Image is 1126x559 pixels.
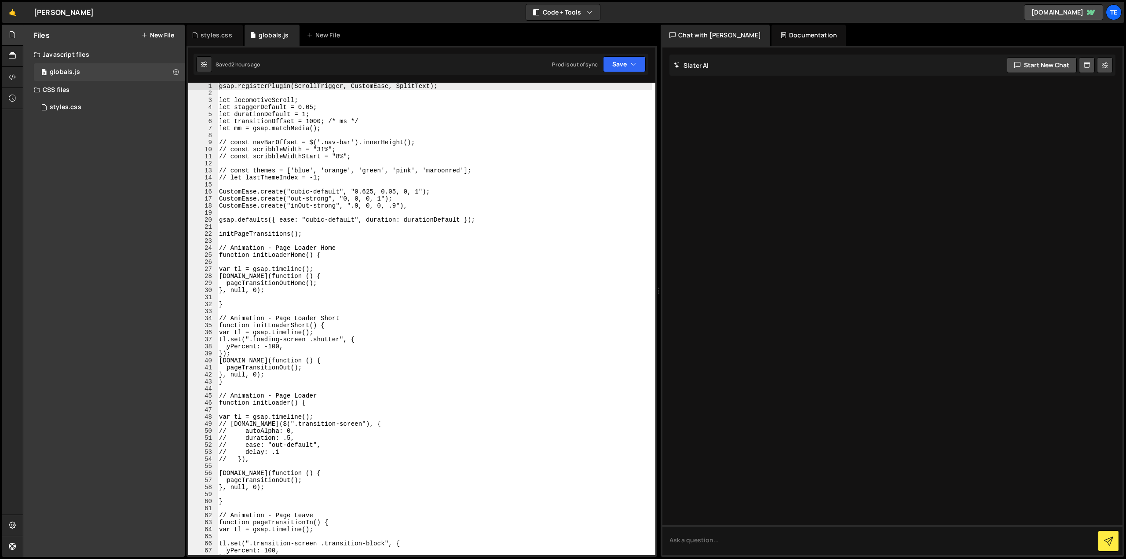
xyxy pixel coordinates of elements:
[188,470,218,477] div: 56
[188,484,218,491] div: 58
[188,266,218,273] div: 27
[2,2,23,23] a: 🤙
[188,245,218,252] div: 24
[307,31,344,40] div: New File
[188,547,218,554] div: 67
[34,30,50,40] h2: Files
[50,103,81,111] div: styles.css
[188,477,218,484] div: 57
[188,181,218,188] div: 15
[188,399,218,406] div: 46
[188,287,218,294] div: 30
[552,61,598,68] div: Prod is out of sync
[188,435,218,442] div: 51
[231,61,260,68] div: 2 hours ago
[1106,4,1122,20] a: Te
[188,83,218,90] div: 1
[188,188,218,195] div: 16
[1024,4,1103,20] a: [DOMAIN_NAME]
[188,519,218,526] div: 63
[188,230,218,237] div: 22
[188,420,218,427] div: 49
[674,61,709,69] h2: Slater AI
[188,540,218,547] div: 66
[188,195,218,202] div: 17
[34,99,185,116] div: 16160/43441.css
[188,357,218,364] div: 40
[188,371,218,378] div: 42
[188,273,218,280] div: 28
[50,68,80,76] div: globals.js
[188,456,218,463] div: 54
[771,25,846,46] div: Documentation
[188,223,218,230] div: 21
[188,202,218,209] div: 18
[188,343,218,350] div: 38
[188,237,218,245] div: 23
[188,259,218,266] div: 26
[188,491,218,498] div: 59
[188,104,218,111] div: 4
[188,216,218,223] div: 20
[188,125,218,132] div: 7
[34,7,94,18] div: [PERSON_NAME]
[188,427,218,435] div: 50
[188,406,218,413] div: 47
[188,118,218,125] div: 6
[188,146,218,153] div: 10
[188,153,218,160] div: 11
[188,449,218,456] div: 53
[188,111,218,118] div: 5
[188,315,218,322] div: 34
[188,378,218,385] div: 43
[188,132,218,139] div: 8
[41,69,47,77] span: 0
[188,392,218,399] div: 45
[188,413,218,420] div: 48
[23,81,185,99] div: CSS files
[188,252,218,259] div: 25
[188,329,218,336] div: 36
[188,209,218,216] div: 19
[188,350,218,357] div: 39
[188,322,218,329] div: 35
[188,301,218,308] div: 32
[188,174,218,181] div: 14
[188,336,218,343] div: 37
[188,90,218,97] div: 2
[188,498,218,505] div: 60
[603,56,646,72] button: Save
[188,308,218,315] div: 33
[188,294,218,301] div: 31
[188,463,218,470] div: 55
[1007,57,1077,73] button: Start new chat
[188,139,218,146] div: 9
[188,533,218,540] div: 65
[23,46,185,63] div: Javascript files
[188,442,218,449] div: 52
[141,32,174,39] button: New File
[188,97,218,104] div: 3
[259,31,289,40] div: globals.js
[188,280,218,287] div: 29
[661,25,770,46] div: Chat with [PERSON_NAME]
[188,512,218,519] div: 62
[188,364,218,371] div: 41
[188,505,218,512] div: 61
[188,160,218,167] div: 12
[188,385,218,392] div: 44
[188,167,218,174] div: 13
[188,526,218,533] div: 64
[216,61,260,68] div: Saved
[34,63,185,81] div: 16160/43434.js
[526,4,600,20] button: Code + Tools
[201,31,232,40] div: styles.css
